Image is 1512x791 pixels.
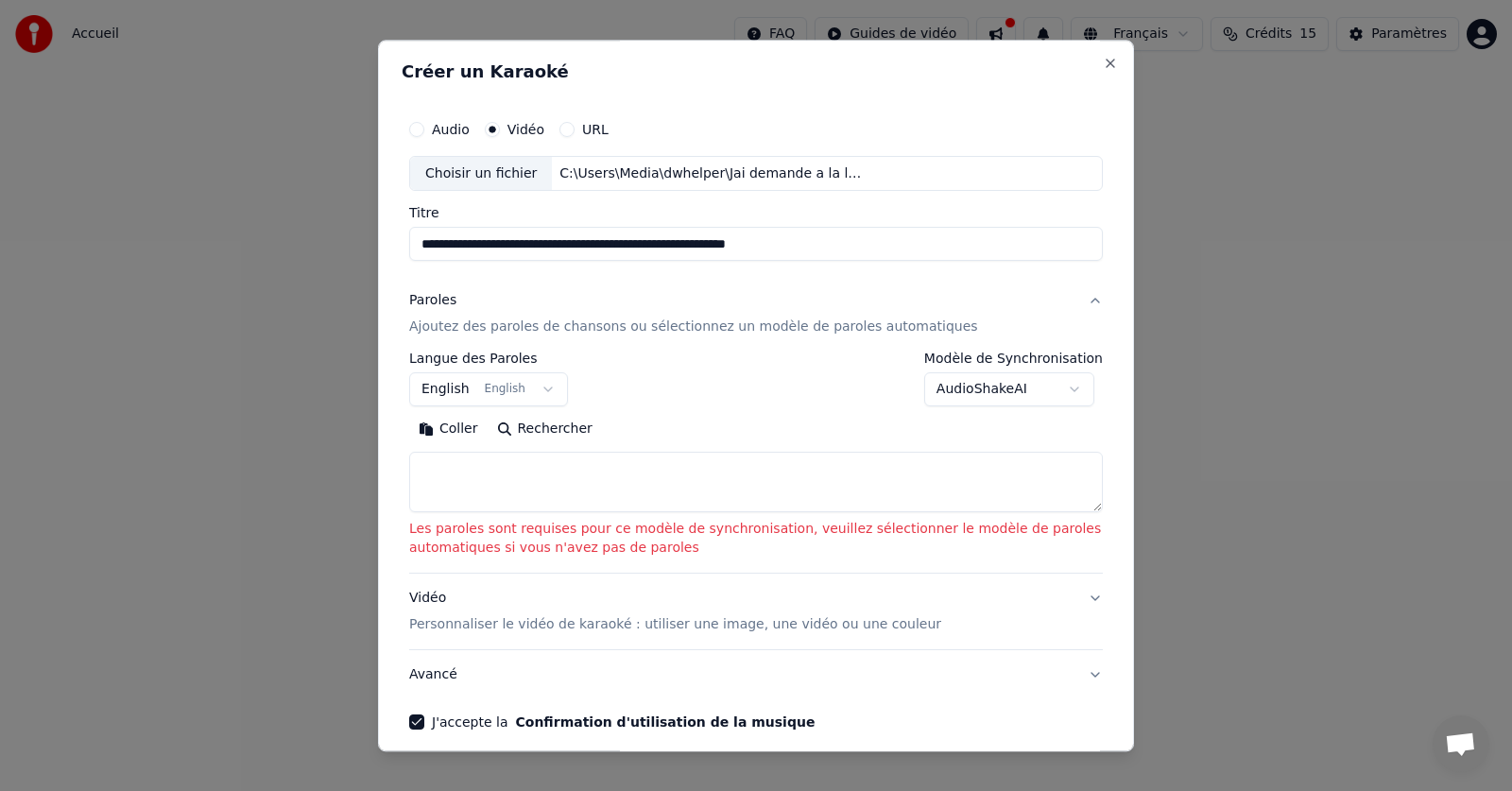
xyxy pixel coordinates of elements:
[409,318,978,337] p: Ajoutez des paroles de chansons ou sélectionnez un modèle de paroles automatiques
[409,521,1103,559] p: Les paroles sont requises pour ce modèle de synchronisation, veuillez sélectionner le modèle de p...
[409,651,1103,700] button: Avancé
[409,590,941,635] div: Vidéo
[409,616,941,635] p: Personnaliser le vidéo de karaoké : utiliser une image, une vidéo ou une couleur
[582,123,609,136] label: URL
[409,207,1103,220] label: Titre
[410,157,552,191] div: Choisir un fichier
[432,123,470,136] label: Audio
[409,353,1103,574] div: ParolesAjoutez des paroles de chansons ou sélectionnez un modèle de paroles automatiques
[402,63,1110,80] h2: Créer un Karaoké
[409,292,456,311] div: Paroles
[432,716,815,730] label: J'accepte la
[409,415,488,445] button: Coller
[409,575,1103,650] button: VidéoPersonnaliser le vidéo de karaoké : utiliser une image, une vidéo ou une couleur
[409,277,1103,353] button: ParolesAjoutez des paroles de chansons ou sélectionnez un modèle de paroles automatiques
[488,415,602,445] button: Rechercher
[924,353,1103,366] label: Modèle de Synchronisation
[507,123,544,136] label: Vidéo
[515,716,815,730] button: J'accepte la
[409,353,568,366] label: Langue des Paroles
[552,164,873,183] div: C:\Users\Media\dwhelper\Jai demande a la lune - Indochine Karaoke Version KaraFun - YouT.mp4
